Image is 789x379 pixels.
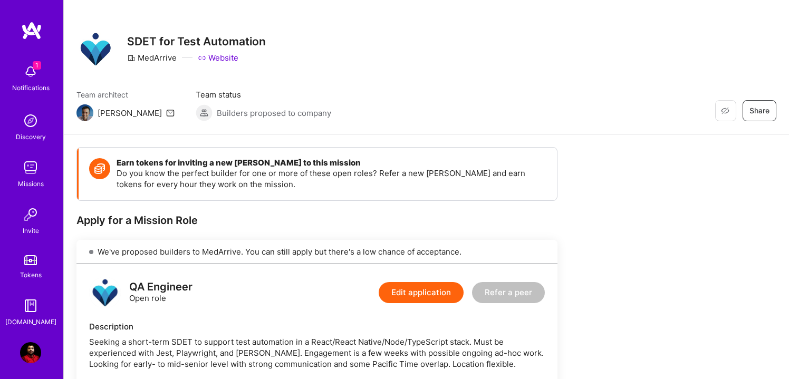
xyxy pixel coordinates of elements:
span: Team status [196,89,331,100]
img: Team Architect [76,104,93,121]
a: Website [198,52,238,63]
div: Missions [18,178,44,189]
div: Invite [23,225,39,236]
img: bell [20,61,41,82]
div: Discovery [16,131,46,142]
div: Open role [129,281,193,304]
img: Builders proposed to company [196,104,213,121]
img: Invite [20,204,41,225]
span: Share [749,105,769,116]
button: Edit application [379,282,464,303]
img: logo [89,277,121,308]
img: logo [21,21,42,40]
div: Notifications [12,82,50,93]
div: QA Engineer [129,281,193,293]
img: Token icon [89,158,110,179]
span: Builders proposed to company [217,108,331,119]
span: 1 [33,61,41,70]
div: We've proposed builders to MedArrive. You can still apply but there's a low chance of acceptance. [76,240,557,264]
i: icon EyeClosed [721,106,729,115]
div: [DOMAIN_NAME] [5,316,56,327]
img: discovery [20,110,41,131]
div: Description [89,321,545,332]
button: Share [743,100,776,121]
div: Seeking a short-term SDET to support test automation in a React/React Native/Node/TypeScript stac... [89,336,545,370]
div: Tokens [20,269,42,280]
span: Team architect [76,89,175,100]
div: MedArrive [127,52,177,63]
p: Do you know the perfect builder for one or more of these open roles? Refer a new [PERSON_NAME] an... [117,168,546,190]
img: User Avatar [20,342,41,363]
img: tokens [24,255,37,265]
a: User Avatar [17,342,44,363]
img: teamwork [20,157,41,178]
img: guide book [20,295,41,316]
button: Refer a peer [472,282,545,303]
div: [PERSON_NAME] [98,108,162,119]
div: Apply for a Mission Role [76,213,557,227]
h3: SDET for Test Automation [127,35,266,48]
i: icon Mail [166,109,175,117]
img: Company Logo [76,30,114,68]
h4: Earn tokens for inviting a new [PERSON_NAME] to this mission [117,158,546,168]
i: icon CompanyGray [127,54,136,62]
